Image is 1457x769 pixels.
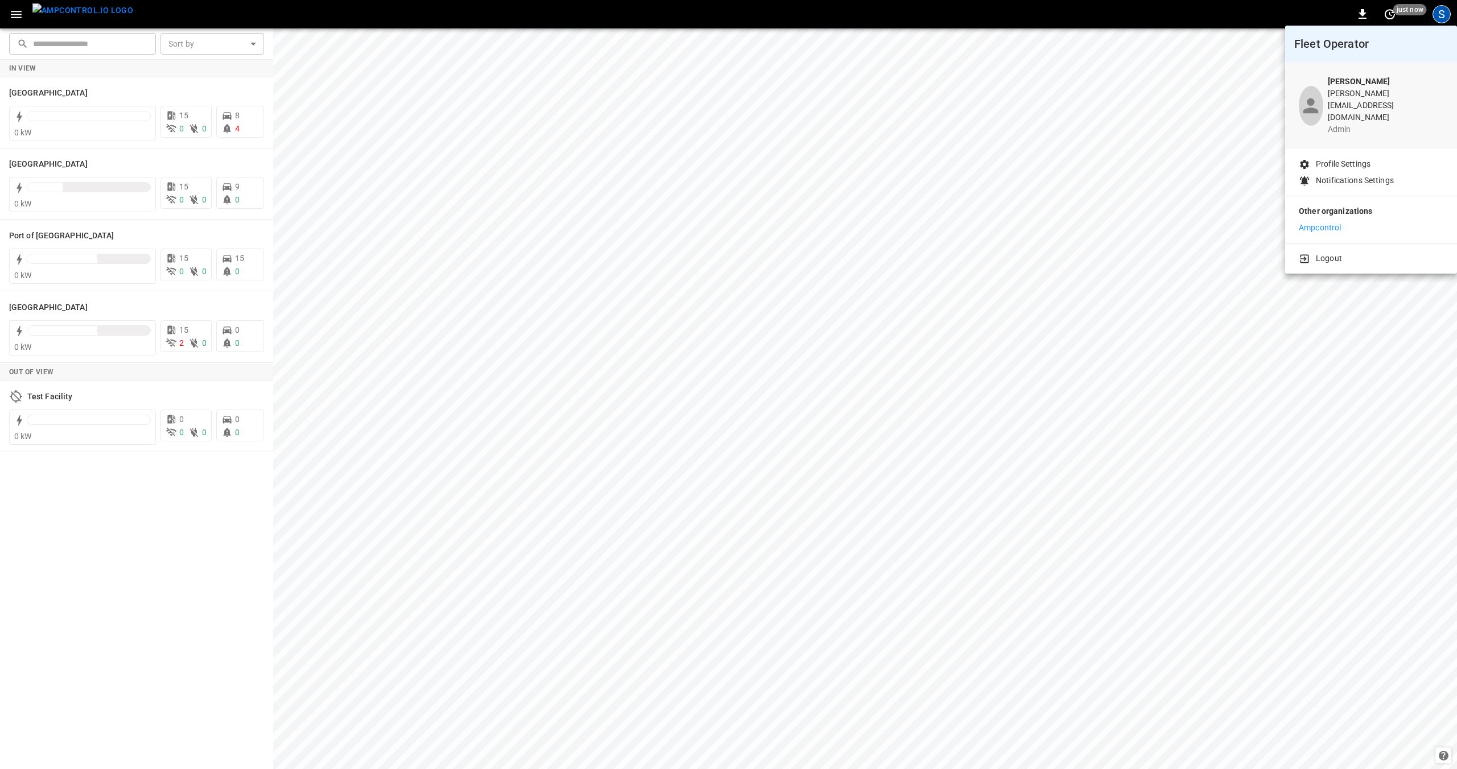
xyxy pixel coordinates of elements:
p: Notifications Settings [1316,175,1394,187]
b: [PERSON_NAME] [1328,77,1390,86]
p: Logout [1316,253,1342,264]
p: Profile Settings [1316,158,1370,170]
h6: Fleet Operator [1294,35,1448,53]
p: [PERSON_NAME][EMAIL_ADDRESS][DOMAIN_NAME] [1328,88,1443,123]
div: profile-icon [1299,86,1323,126]
p: admin [1328,123,1443,135]
p: Ampcontrol [1299,222,1341,234]
p: Other organizations [1299,205,1443,222]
